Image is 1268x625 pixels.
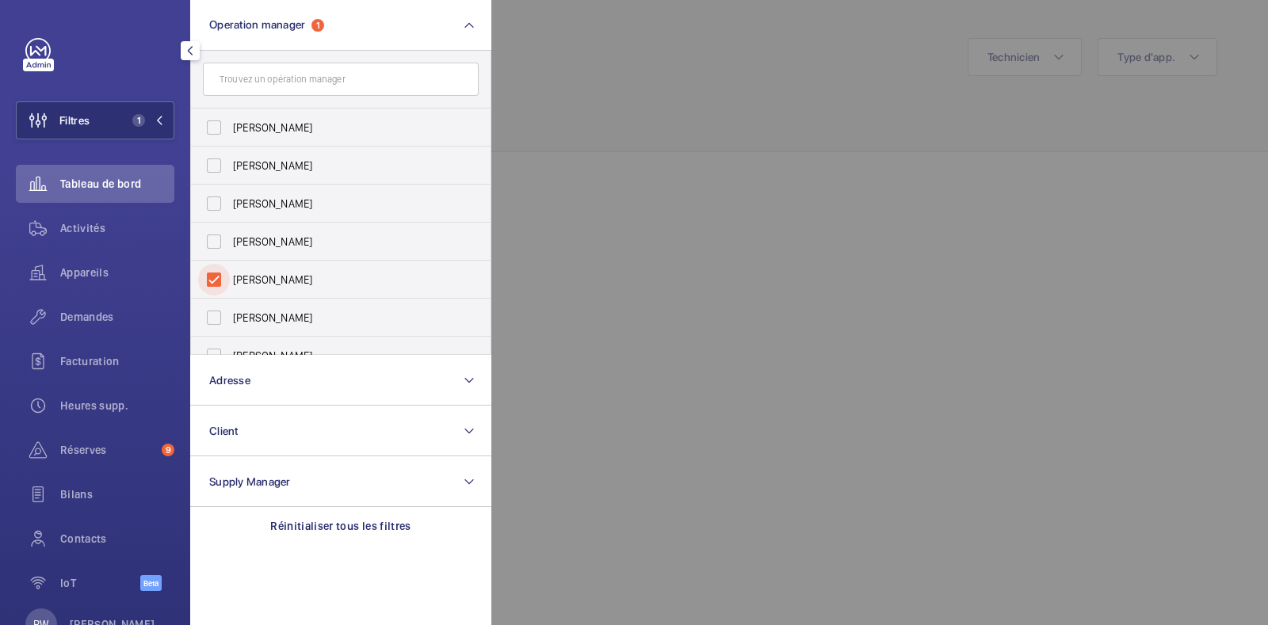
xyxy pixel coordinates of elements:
[140,575,162,591] span: Beta
[162,444,174,456] span: 9
[60,575,140,591] span: IoT
[60,486,174,502] span: Bilans
[60,220,174,236] span: Activités
[60,442,155,458] span: Réserves
[132,114,145,127] span: 1
[60,309,174,325] span: Demandes
[60,531,174,547] span: Contacts
[60,176,174,192] span: Tableau de bord
[60,398,174,413] span: Heures supp.
[59,112,90,128] span: Filtres
[16,101,174,139] button: Filtres1
[60,353,174,369] span: Facturation
[60,265,174,280] span: Appareils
